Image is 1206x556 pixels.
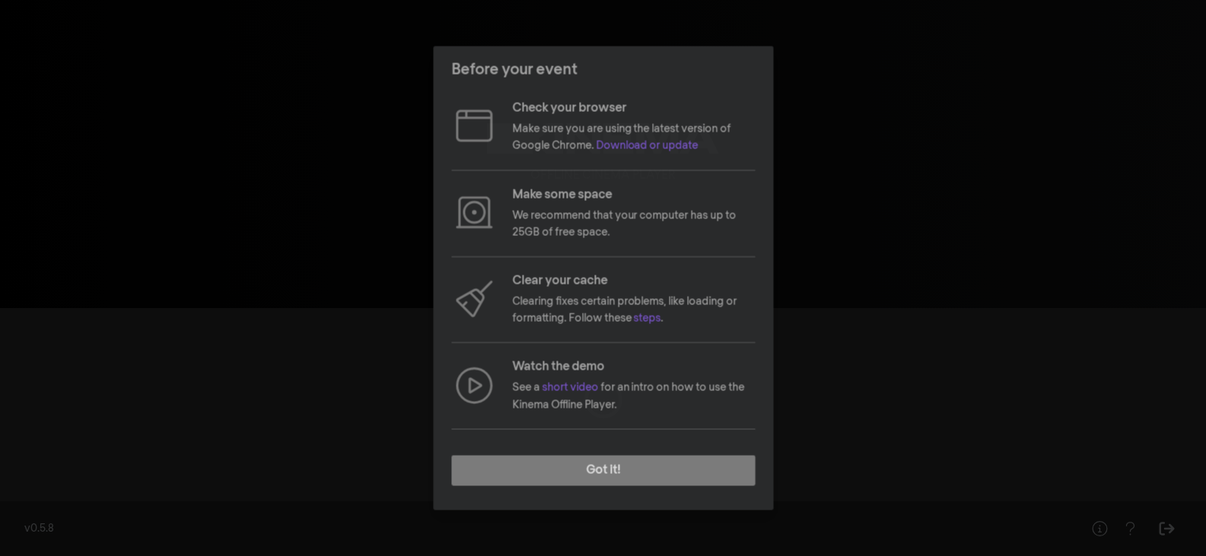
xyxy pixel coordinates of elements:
[512,207,755,241] p: We recommend that your computer has up to 25GB of free space.
[542,383,598,393] a: short video
[512,272,755,291] p: Clear your cache
[512,186,755,204] p: Make some space
[596,141,698,151] a: Download or update
[633,313,660,324] a: steps
[512,99,755,117] p: Check your browser
[512,358,755,376] p: Watch the demo
[512,380,755,414] p: See a for an intro on how to use the Kinema Offline Player.
[512,120,755,154] p: Make sure you are using the latest version of Google Chrome.
[512,294,755,328] p: Clearing fixes certain problems, like loading or formatting. Follow these .
[451,456,755,486] button: Got it!
[433,46,773,94] header: Before your event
